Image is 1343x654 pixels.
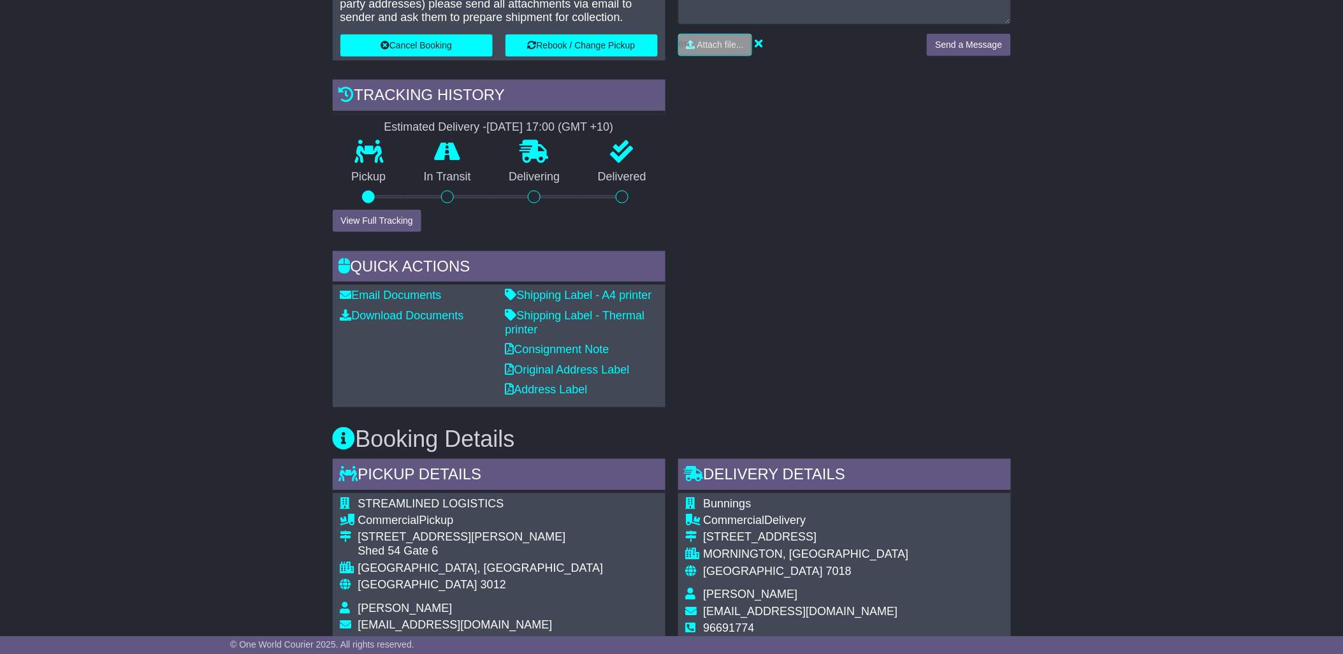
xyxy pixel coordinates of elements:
a: Consignment Note [505,343,609,356]
div: Delivery [704,514,909,528]
span: STREAMLINED LOGISTICS [358,497,504,510]
span: [GEOGRAPHIC_DATA] [358,579,477,592]
a: Shipping Label - Thermal printer [505,309,645,336]
span: [GEOGRAPHIC_DATA] [704,565,823,578]
span: © One World Courier 2025. All rights reserved. [230,639,414,650]
span: 96691774 [704,622,755,635]
div: Delivery Details [678,459,1011,493]
p: Pickup [333,170,405,184]
p: Delivered [579,170,665,184]
span: [EMAIL_ADDRESS][DOMAIN_NAME] [704,606,898,618]
h3: Booking Details [333,426,1011,452]
span: 3012 [481,579,506,592]
div: [GEOGRAPHIC_DATA], [GEOGRAPHIC_DATA] [358,562,604,576]
div: [DATE] 17:00 (GMT +10) [487,120,614,134]
div: Pickup [358,514,604,528]
span: Commercial [358,514,419,527]
div: [STREET_ADDRESS] [704,531,909,545]
a: Download Documents [340,309,464,322]
span: Bunnings [704,497,751,510]
span: [PERSON_NAME] [704,588,798,601]
a: Email Documents [340,289,442,302]
a: Original Address Label [505,363,630,376]
div: [STREET_ADDRESS][PERSON_NAME] [358,531,604,545]
div: Quick Actions [333,251,665,286]
span: 7018 [826,565,852,578]
span: [EMAIL_ADDRESS][DOMAIN_NAME] [358,619,553,632]
button: Rebook / Change Pickup [505,34,658,57]
span: Commercial [704,514,765,527]
div: Estimated Delivery - [333,120,665,134]
div: Shed 54 Gate 6 [358,545,604,559]
div: MORNINGTON, [GEOGRAPHIC_DATA] [704,548,909,562]
button: Send a Message [927,34,1010,56]
button: Cancel Booking [340,34,493,57]
p: Delivering [490,170,579,184]
button: View Full Tracking [333,210,421,232]
div: Pickup Details [333,459,665,493]
span: [PERSON_NAME] [358,602,453,615]
a: Address Label [505,383,588,396]
a: Shipping Label - A4 printer [505,289,652,302]
div: Tracking history [333,80,665,114]
p: In Transit [405,170,490,184]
